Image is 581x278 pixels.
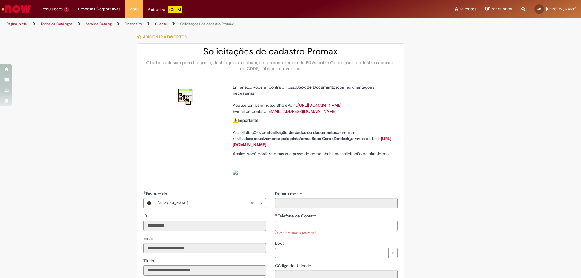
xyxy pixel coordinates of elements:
span: [PERSON_NAME] [546,6,576,11]
span: GM [537,7,542,11]
span: Rascunhos [491,6,512,12]
a: Todos os Catálogos [41,21,73,26]
strong: atualização de dados ou documentos [267,130,337,135]
p: Em anexo, você encontra o nosso com as orientações necessárias. Acesse também nosso SharePoint: E... [233,84,393,114]
a: Solicitações de cadastro Promax [180,21,234,26]
span: Obrigatório Preenchido [143,191,146,194]
span: Adicionar a Favoritos [143,34,187,39]
span: Somente leitura - Título [143,258,155,263]
label: Somente leitura - Departamento [275,191,304,197]
strong: Book de Documentos [296,84,337,90]
a: Página inicial [7,21,28,26]
p: ⚠️ As solicitações de devem ser realizadas atraves do Link [233,117,393,148]
strong: exclusivamente pela plataforma Bees Care (Zendesk), [251,136,351,141]
input: Telefone de Contato [275,221,398,231]
img: Solicitações de cadastro Promax [176,87,195,106]
span: Despesas Corporativas [78,6,120,12]
div: Oferta exclusiva para bloqueio, desbloqueio, reativação e transferência de PDVs entre Operações, ... [143,60,398,72]
a: Rascunhos [485,6,512,12]
button: Adicionar a Favoritos [137,31,190,43]
span: More [129,6,139,12]
span: Necessários [275,214,278,216]
label: Somente leitura - Email [143,235,155,241]
label: Somente leitura - Código da Unidade [275,263,312,269]
input: ID [143,221,266,231]
span: Necessários - Favorecido [146,191,168,196]
a: [URL][DOMAIN_NAME] [298,103,342,108]
a: Limpar campo Local [275,248,398,258]
div: Padroniza [148,6,182,13]
span: Somente leitura - Departamento [275,191,304,196]
p: Abaixo, você confere o passo a passo de como abrir uma solicitação na plataforma. [233,151,393,175]
div: Favor informar o telefone! [275,231,398,236]
input: Título [143,265,266,276]
strong: Importante: [238,118,259,123]
span: Favoritos [460,6,476,12]
abbr: Limpar campo Favorecido [248,198,257,208]
p: +GenAi [168,6,182,13]
a: [PERSON_NAME]Limpar campo Favorecido [155,198,266,208]
label: Somente leitura - Título [143,258,155,264]
span: Requisições [41,6,63,12]
label: Somente leitura - ID [143,213,149,219]
button: Favorecido, Visualizar este registro Gabrieli Martins [144,198,155,208]
span: Somente leitura - Código da Unidade [275,263,312,268]
input: Email [143,243,266,253]
a: Cliente [155,21,167,26]
span: 6 [64,7,69,12]
a: [EMAIL_ADDRESS][DOMAIN_NAME] [267,109,336,114]
span: Somente leitura - Email [143,236,155,241]
a: [URL][DOMAIN_NAME] [233,136,391,147]
span: [PERSON_NAME] [158,198,251,208]
img: ServiceNow [1,3,32,15]
ul: Trilhas de página [5,18,383,30]
input: Departamento [275,198,398,208]
a: Financeiro [125,21,142,26]
a: Service Catalog [86,21,112,26]
img: sys_attachment.do [233,170,238,175]
h2: Solicitações de cadastro Promax [143,47,398,57]
span: Telefone de Contato [278,213,317,219]
span: Local [275,240,287,246]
